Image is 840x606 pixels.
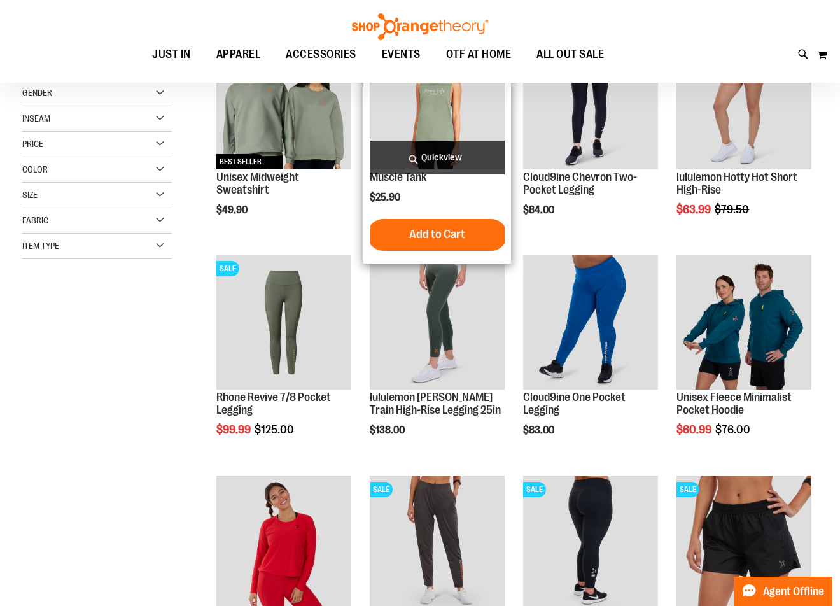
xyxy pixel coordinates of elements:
[523,171,637,196] a: Cloud9ine Chevron Two-Pocket Legging
[382,40,421,69] span: EVENTS
[152,40,191,69] span: JUST IN
[216,204,249,216] span: $49.90
[22,215,48,225] span: Fabric
[210,28,357,248] div: product
[676,171,797,196] a: lululemon Hotty Hot Short High-Rise
[370,171,426,183] a: Muscle Tank
[22,241,59,251] span: Item Type
[446,40,512,69] span: OTF AT HOME
[523,391,626,416] a: Cloud9ine One Pocket Legging
[216,391,331,416] a: Rhone Revive 7/8 Pocket Legging
[363,248,510,468] div: product
[517,248,664,468] div: product
[523,34,657,171] a: Cloud9ine Chevron Two-Pocket Legging
[216,261,239,276] span: SALE
[676,203,713,216] span: $63.99
[255,423,296,436] span: $125.00
[523,482,546,497] span: SALE
[715,423,752,436] span: $76.00
[676,423,713,436] span: $60.99
[210,248,357,468] div: product
[370,391,501,416] a: lululemon [PERSON_NAME] Train High-Rise Legging 25in
[216,255,351,391] a: Rhone Revive 7/8 Pocket LeggingSALE
[676,34,811,171] a: lululemon Hotty Hot Short High-Rise
[22,113,50,123] span: Inseam
[370,425,407,436] span: $138.00
[216,255,351,389] img: Rhone Revive 7/8 Pocket Legging
[286,40,356,69] span: ACCESSORIES
[350,13,490,40] img: Shop Orangetheory
[22,139,43,149] span: Price
[370,255,504,389] img: Main view of 2024 October lululemon Wunder Train High-Rise
[676,255,811,391] a: Unisex Fleece Minimalist Pocket Hoodie
[676,255,811,389] img: Unisex Fleece Minimalist Pocket Hoodie
[370,482,393,497] span: SALE
[734,577,832,606] button: Agent Offline
[676,391,792,416] a: Unisex Fleece Minimalist Pocket Hoodie
[370,255,504,391] a: Main view of 2024 October lululemon Wunder Train High-Rise
[670,28,817,248] div: product
[216,34,351,171] a: Unisex Midweight SweatshirtNEWBEST SELLER
[363,28,510,263] div: product
[22,164,48,174] span: Color
[409,227,465,241] span: Add to Cart
[370,192,402,203] span: $25.90
[523,204,556,216] span: $84.00
[763,586,824,598] span: Agent Offline
[536,40,604,69] span: ALL OUT SALE
[676,34,811,169] img: lululemon Hotty Hot Short High-Rise
[22,190,38,200] span: Size
[523,255,657,391] a: Cloud9ine One Pocket Legging
[216,171,299,196] a: Unisex Midweight Sweatshirt
[370,34,504,171] a: Muscle TankNEW
[370,34,504,169] img: Muscle Tank
[523,255,657,389] img: Cloud9ine One Pocket Legging
[523,425,556,436] span: $83.00
[367,219,507,251] button: Add to Cart
[517,28,664,248] div: product
[523,34,657,169] img: Cloud9ine Chevron Two-Pocket Legging
[676,482,699,497] span: SALE
[216,40,261,69] span: APPAREL
[715,203,751,216] span: $79.50
[216,154,265,169] span: BEST SELLER
[670,248,817,468] div: product
[216,34,351,169] img: Unisex Midweight Sweatshirt
[22,88,52,98] span: Gender
[216,423,253,436] span: $99.99
[370,141,504,174] a: Quickview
